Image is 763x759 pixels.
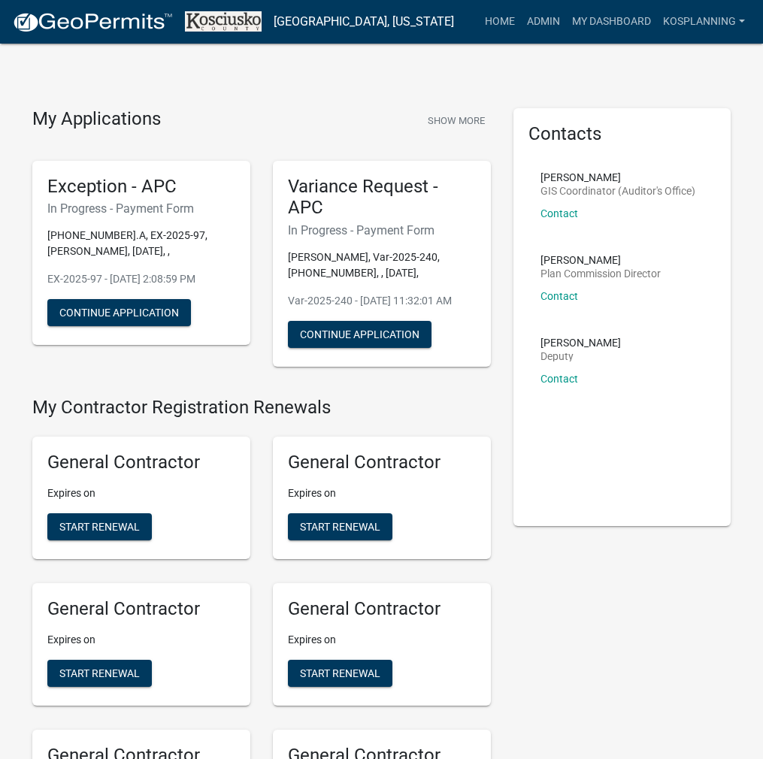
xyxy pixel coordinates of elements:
[59,667,140,679] span: Start Renewal
[540,373,578,385] a: Contact
[528,123,716,145] h5: Contacts
[47,228,235,259] p: [PHONE_NUMBER].A, EX-2025-97, [PERSON_NAME], [DATE], ,
[59,520,140,532] span: Start Renewal
[185,11,262,32] img: Kosciusko County, Indiana
[47,299,191,326] button: Continue Application
[479,8,521,36] a: Home
[288,321,431,348] button: Continue Application
[288,598,476,620] h5: General Contractor
[540,290,578,302] a: Contact
[47,201,235,216] h6: In Progress - Payment Form
[47,271,235,287] p: EX-2025-97 - [DATE] 2:08:59 PM
[47,632,235,648] p: Expires on
[32,108,161,131] h4: My Applications
[288,485,476,501] p: Expires on
[32,397,491,419] h4: My Contractor Registration Renewals
[288,632,476,648] p: Expires on
[657,8,751,36] a: kosplanning
[300,520,380,532] span: Start Renewal
[422,108,491,133] button: Show More
[288,660,392,687] button: Start Renewal
[540,337,621,348] p: [PERSON_NAME]
[540,351,621,361] p: Deputy
[47,176,235,198] h5: Exception - APC
[540,207,578,219] a: Contact
[47,452,235,473] h5: General Contractor
[47,485,235,501] p: Expires on
[566,8,657,36] a: My Dashboard
[521,8,566,36] a: Admin
[288,293,476,309] p: Var-2025-240 - [DATE] 11:32:01 AM
[47,660,152,687] button: Start Renewal
[288,176,476,219] h5: Variance Request - APC
[47,598,235,620] h5: General Contractor
[288,452,476,473] h5: General Contractor
[300,667,380,679] span: Start Renewal
[540,172,695,183] p: [PERSON_NAME]
[540,268,661,279] p: Plan Commission Director
[540,186,695,196] p: GIS Coordinator (Auditor's Office)
[47,513,152,540] button: Start Renewal
[288,513,392,540] button: Start Renewal
[540,255,661,265] p: [PERSON_NAME]
[288,223,476,237] h6: In Progress - Payment Form
[288,249,476,281] p: [PERSON_NAME], Var-2025-240, [PHONE_NUMBER], , [DATE],
[274,9,454,35] a: [GEOGRAPHIC_DATA], [US_STATE]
